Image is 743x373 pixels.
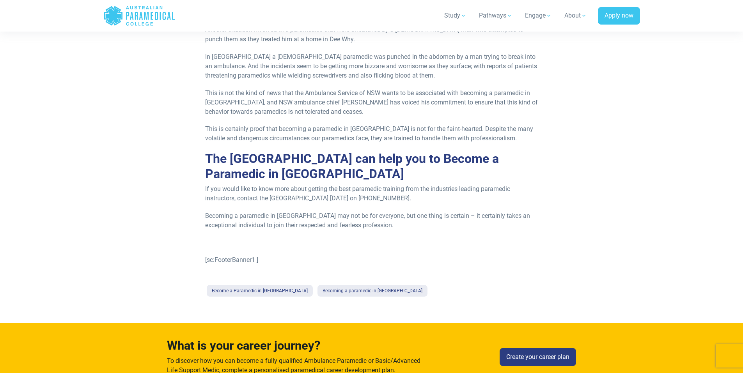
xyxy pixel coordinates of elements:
[205,52,538,80] p: In [GEOGRAPHIC_DATA] a [DEMOGRAPHIC_DATA] paramedic was punched in the abdomen by a man trying to...
[103,3,176,28] a: Australian Paramedical College
[167,339,424,353] h4: What is your career journey?
[520,5,557,27] a: Engage
[205,151,538,181] h2: The [GEOGRAPHIC_DATA] can help you to Become a Paramedic in [GEOGRAPHIC_DATA]
[474,5,517,27] a: Pathways
[205,25,538,44] p: Another situation involved two paramedics that were threatened by a [DEMOGRAPHIC_DATA] man who at...
[317,285,427,297] a: Becoming a paramedic in [GEOGRAPHIC_DATA]
[207,285,313,297] a: Become a Paramedic in [GEOGRAPHIC_DATA]
[205,88,538,117] p: This is not the kind of news that the Ambulance Service of NSW wants to be associated with becomi...
[500,348,576,366] a: Create your career plan
[205,211,538,230] p: Becoming a paramedic in [GEOGRAPHIC_DATA] may not be for everyone, but one thing is certain – it ...
[598,7,640,25] a: Apply now
[205,184,538,203] p: If you would like to know more about getting the best paramedic training from the industries lead...
[205,124,538,143] p: This is certainly proof that becoming a paramedic in [GEOGRAPHIC_DATA] is not for the faint-heart...
[440,5,471,27] a: Study
[560,5,592,27] a: About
